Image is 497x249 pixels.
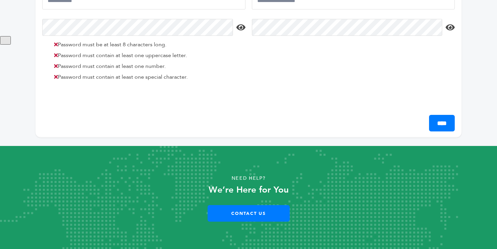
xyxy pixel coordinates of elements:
[51,41,244,49] li: Password must be at least 8 characters long.
[51,62,244,70] li: Password must contain at least one number.
[209,184,289,196] strong: We’re Here for You
[51,73,244,81] li: Password must contain at least one special character.
[208,205,290,222] a: Contact Us
[42,89,145,115] iframe: reCAPTCHA
[25,173,472,183] p: Need Help?
[51,51,244,59] li: Password must contain at least one uppercase letter.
